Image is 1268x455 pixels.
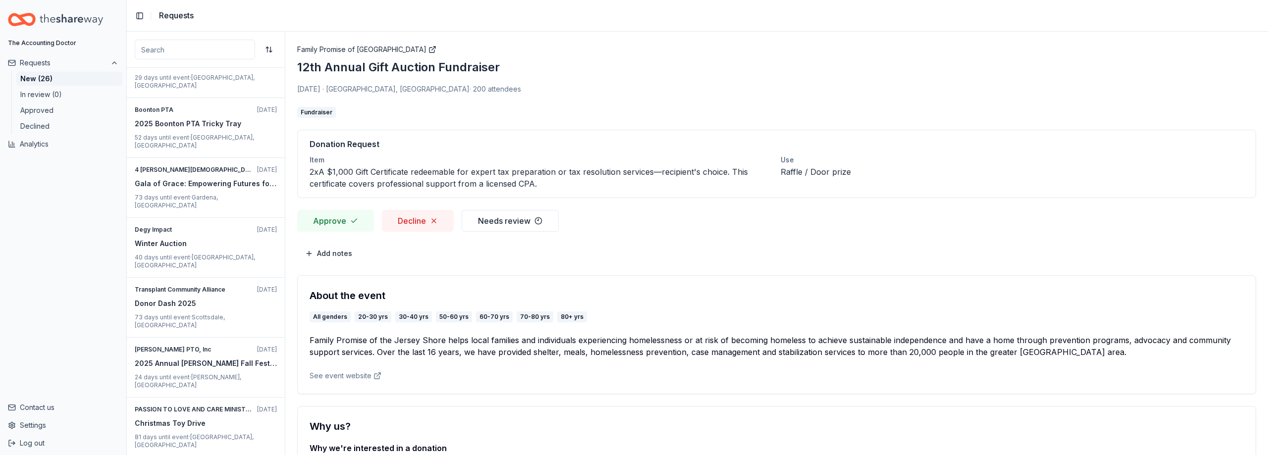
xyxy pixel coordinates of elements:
[4,400,122,415] button: Contact us
[135,346,253,354] p: [PERSON_NAME] PTO, Inc
[4,136,122,152] button: Analytics
[135,74,277,90] p: 29 days until event · [GEOGRAPHIC_DATA], [GEOGRAPHIC_DATA]
[135,40,255,59] input: Search
[135,118,277,130] div: 2025 Boonton PTA Tricky Tray
[298,406,1256,442] div: Why us?
[257,405,277,413] p: [DATE]
[297,83,1256,95] div: · 200 attendees
[297,107,336,118] div: Fundraiser
[16,119,122,133] button: Declined
[310,334,1244,358] div: Family Promise of the Jersey Shore helps local families and individuals experiencing homelessness...
[476,311,513,322] div: 60-70 yrs
[135,357,277,369] div: 2025 Annual [PERSON_NAME] Fall Festival
[310,311,351,322] div: All genders
[135,298,277,309] div: Donor Dash 2025
[4,417,122,433] button: Settings
[382,210,454,232] button: Decline
[135,286,253,294] p: Transplant Community Alliance
[310,166,773,190] div: 2 x A $1,000 Gift Certificate redeemable for expert tax preparation or tax resolution services—re...
[557,311,587,322] div: 80+ yrs
[135,134,277,150] p: 52 days until event · [GEOGRAPHIC_DATA], [GEOGRAPHIC_DATA]
[297,44,500,55] a: Family Promise of [GEOGRAPHIC_DATA]
[298,276,1256,311] div: About the event
[8,402,118,413] a: Contact us
[4,55,122,71] button: Requests
[8,8,118,31] a: Home
[159,9,194,22] span: Requests
[257,346,277,354] p: [DATE]
[297,210,374,232] button: Approve
[135,226,253,234] p: Degy Impact
[135,313,277,329] p: 73 days until event · Scottsdale, [GEOGRAPHIC_DATA]
[297,85,470,93] span: [DATE] · [GEOGRAPHIC_DATA], [GEOGRAPHIC_DATA]
[135,405,253,413] p: PASSION TO LOVE AND CARE MINISTRY ,INC
[781,166,1244,178] div: Raffle / Door prize
[297,244,360,263] button: Add notes
[355,311,391,322] div: 20-30 yrs
[135,178,277,190] div: Gala of Grace: Empowering Futures for El Porvenir
[4,435,122,451] button: Log out
[297,59,500,75] div: 12th Annual Gift Auction Fundraiser
[159,9,194,22] nav: breadcrumb
[135,238,277,250] div: Winter Auction
[135,166,253,174] p: 4 [PERSON_NAME][DEMOGRAPHIC_DATA]
[310,154,773,166] div: Item
[17,100,123,114] button: Approved
[310,442,1244,454] div: Why we're interested in a donation
[517,311,553,322] div: 70-80 yrs
[135,106,253,114] p: Boonton PTA
[310,370,1244,382] a: See event website
[135,433,277,449] p: 81 days until event · [GEOGRAPHIC_DATA], [GEOGRAPHIC_DATA]
[135,253,277,269] p: 40 days until event · [GEOGRAPHIC_DATA], [GEOGRAPHIC_DATA]
[8,39,76,47] div: The Accounting Doctor
[781,154,1244,166] div: Use
[436,311,472,322] div: 50-60 yrs
[257,226,277,234] p: [DATE]
[257,286,277,294] p: [DATE]
[16,72,122,86] button: New (26)
[135,194,277,209] p: 73 days until event · Gardena, [GEOGRAPHIC_DATA]
[16,88,122,101] button: In review (0)
[257,106,277,114] p: [DATE]
[135,417,277,429] div: Christmas Toy Drive
[135,373,277,389] p: 24 days until event · [PERSON_NAME], [GEOGRAPHIC_DATA]
[462,210,559,232] button: Needs review
[395,311,432,322] div: 30-40 yrs
[310,138,1244,150] div: Donation Request
[257,166,277,174] p: [DATE]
